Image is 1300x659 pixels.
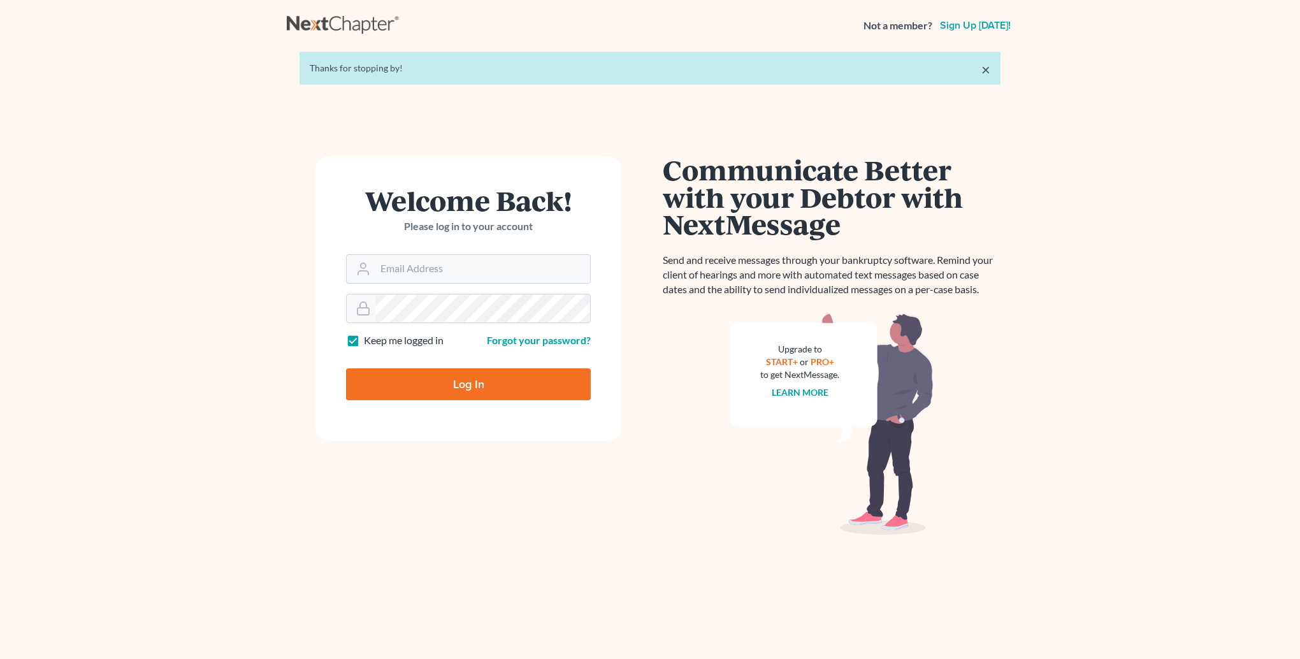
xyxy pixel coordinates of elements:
[760,343,839,356] div: Upgrade to
[310,62,990,75] div: Thanks for stopping by!
[863,18,932,33] strong: Not a member?
[981,62,990,77] a: ×
[346,187,591,214] h1: Welcome Back!
[766,356,798,367] a: START+
[375,255,590,283] input: Email Address
[772,387,828,398] a: Learn more
[937,20,1013,31] a: Sign up [DATE]!
[760,368,839,381] div: to get NextMessage.
[487,334,591,346] a: Forgot your password?
[663,156,1000,238] h1: Communicate Better with your Debtor with NextMessage
[663,253,1000,297] p: Send and receive messages through your bankruptcy software. Remind your client of hearings and mo...
[800,356,809,367] span: or
[346,219,591,234] p: Please log in to your account
[811,356,834,367] a: PRO+
[730,312,934,535] img: nextmessage_bg-59042aed3d76b12b5cd301f8e5b87938c9018125f34e5fa2b7a6b67550977c72.svg
[346,368,591,400] input: Log In
[364,333,444,348] label: Keep me logged in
